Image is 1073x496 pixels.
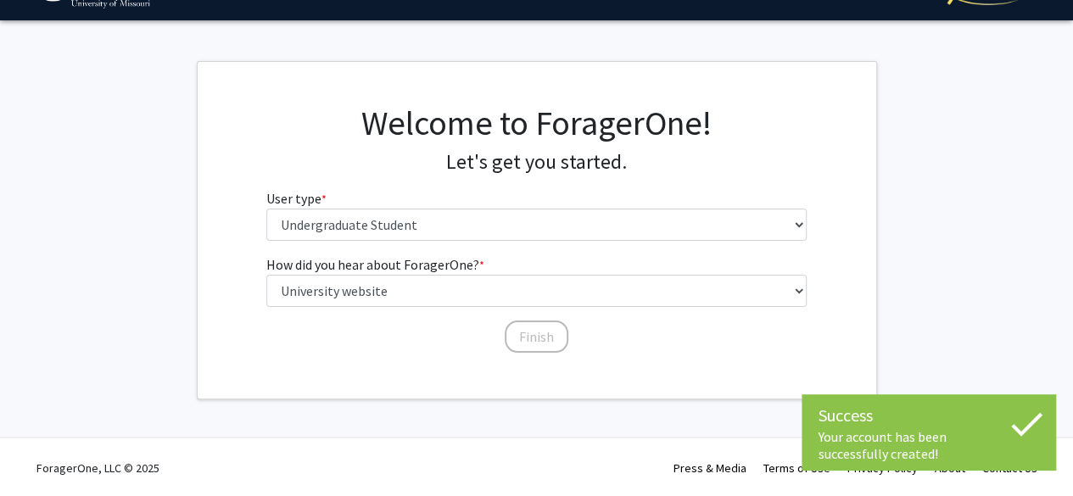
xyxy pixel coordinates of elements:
[763,460,830,476] a: Terms of Use
[266,188,327,209] label: User type
[266,150,807,175] h4: Let's get you started.
[266,254,484,275] label: How did you hear about ForagerOne?
[505,320,568,353] button: Finish
[266,103,807,143] h1: Welcome to ForagerOne!
[673,460,746,476] a: Press & Media
[819,428,1039,462] div: Your account has been successfully created!
[13,420,72,483] iframe: Chat
[819,403,1039,428] div: Success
